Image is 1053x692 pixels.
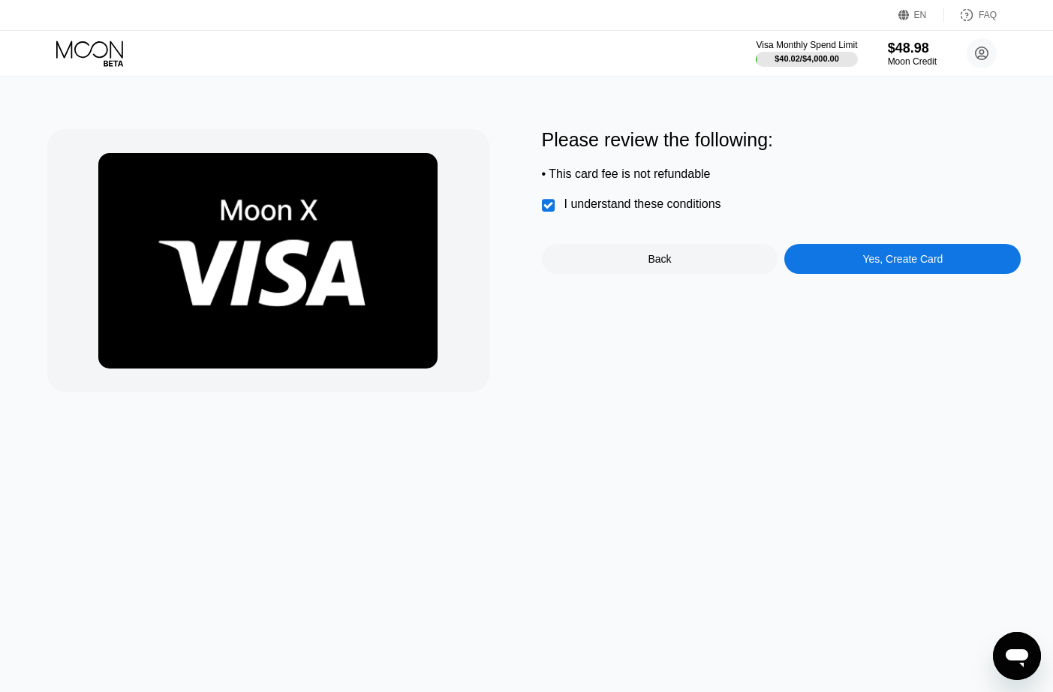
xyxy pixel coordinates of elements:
[993,632,1041,680] iframe: Button to launch messaging window
[756,40,857,50] div: Visa Monthly Spend Limit
[756,40,857,67] div: Visa Monthly Spend Limit$40.02/$4,000.00
[979,10,997,20] div: FAQ
[648,253,671,265] div: Back
[888,41,937,56] div: $48.98
[542,167,1021,181] div: • This card fee is not refundable
[862,253,943,265] div: Yes, Create Card
[888,41,937,67] div: $48.98Moon Credit
[898,8,944,23] div: EN
[775,54,839,63] div: $40.02 / $4,000.00
[944,8,997,23] div: FAQ
[888,56,937,67] div: Moon Credit
[564,197,721,211] div: I understand these conditions
[784,244,1021,274] div: Yes, Create Card
[914,10,927,20] div: EN
[542,244,778,274] div: Back
[542,129,1021,151] div: Please review the following:
[542,198,557,213] div: 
